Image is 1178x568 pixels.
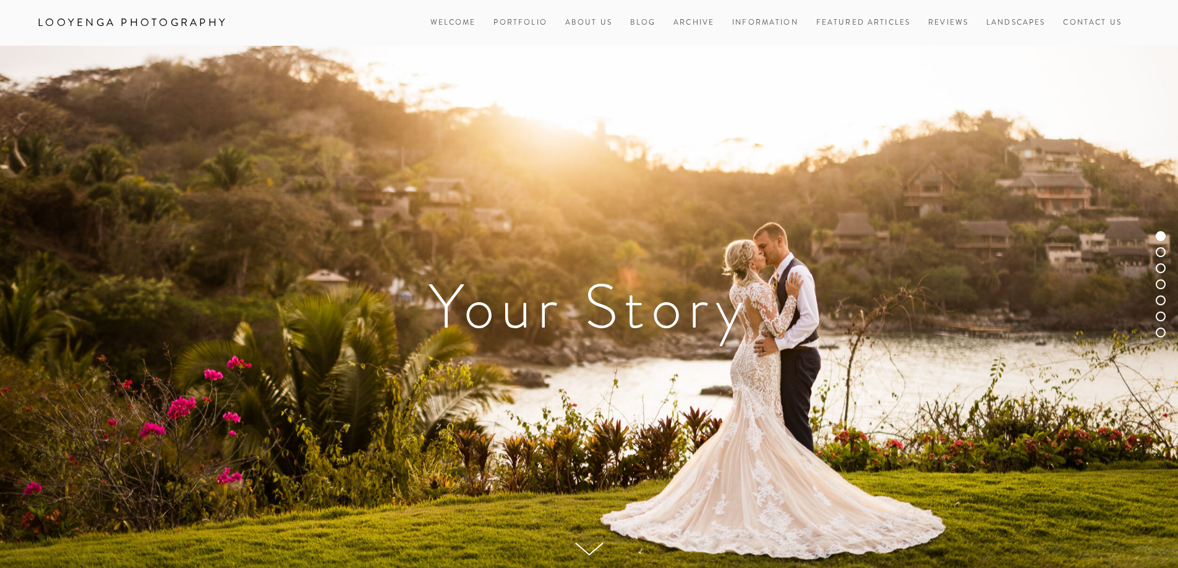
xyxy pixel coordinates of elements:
a: Information [732,17,798,28]
h1: Your Story [38,276,1140,337]
a: Landscapes [986,14,1046,31]
a: Blog [630,14,656,31]
a: Looyenga Photography [28,12,237,33]
a: Featured Articles [816,14,911,31]
a: About Us [565,14,612,31]
a: Reviews [928,14,968,31]
a: Welcome [430,14,476,31]
a: Archive [673,14,714,31]
a: Portfolio [493,17,547,28]
a: Contact Us [1063,14,1122,31]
